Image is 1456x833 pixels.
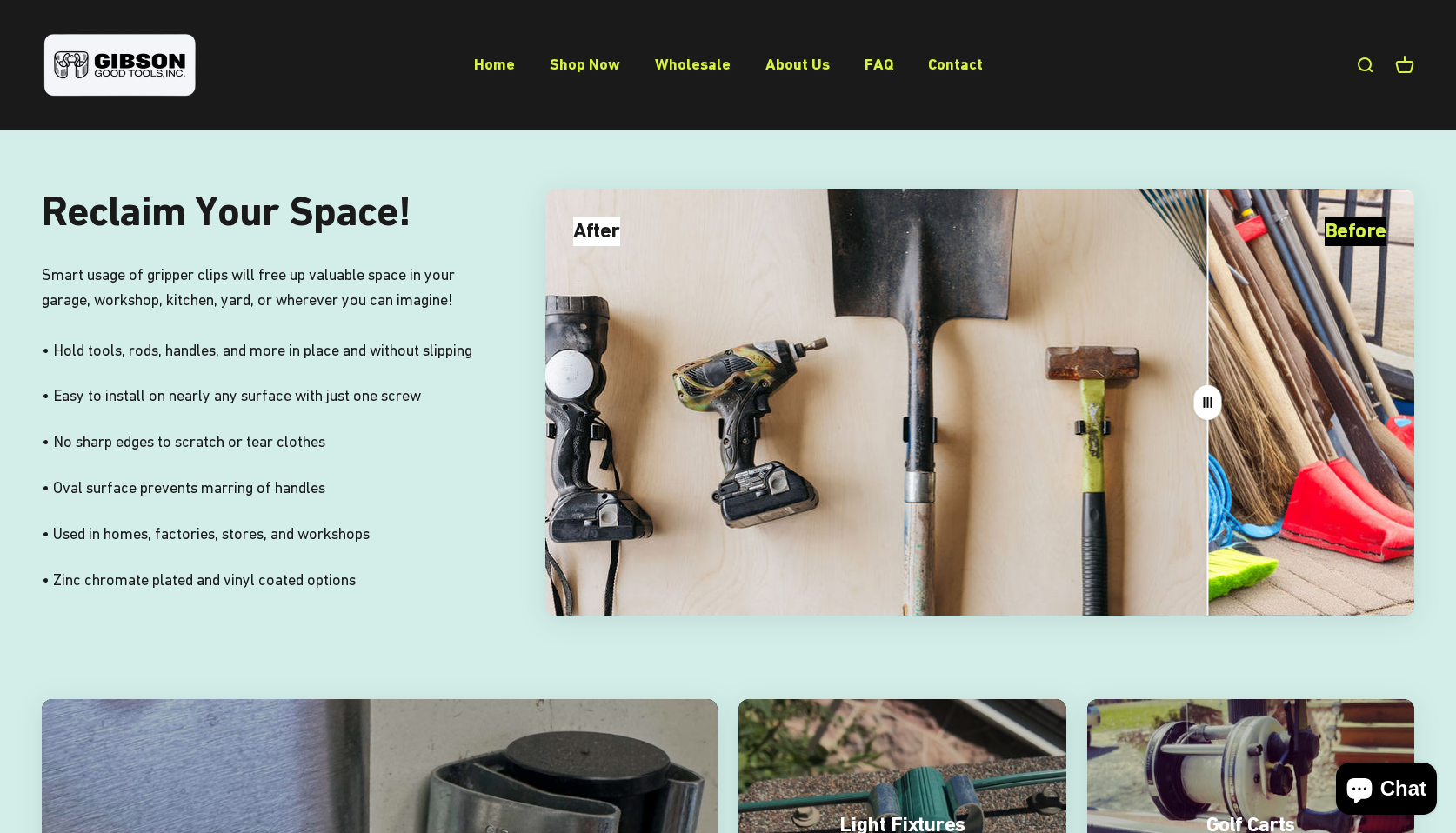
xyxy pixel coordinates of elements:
[928,55,983,73] a: Contact
[42,430,476,455] p: • No sharp edges to scratch or tear clothes
[42,263,476,363] p: Smart usage of gripper clips will free up valuable space in your garage, workshop, kitchen, yard,...
[42,189,476,235] h2: Reclaim Your Space!
[42,476,476,501] p: • Oval surface prevents marring of handles
[42,522,476,547] p: • Used in homes, factories, stores, and workshops
[42,383,476,409] p: • Easy to install on nearly any surface with just one screw
[765,55,830,73] a: About Us
[42,568,476,593] p: • Zinc chromate plated and vinyl coated options
[474,55,515,73] a: Home
[865,55,893,73] a: FAQ
[655,55,731,73] a: Wholesale
[550,55,620,73] a: Shop Now
[1331,763,1442,819] inbox-online-store-chat: Shopify online store chat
